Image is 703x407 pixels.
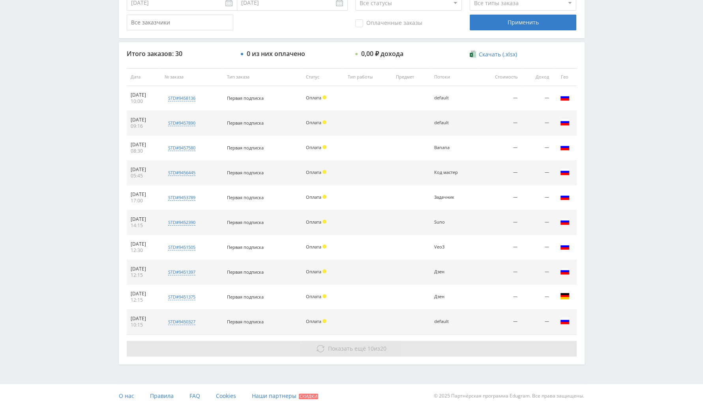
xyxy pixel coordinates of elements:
[380,345,386,352] span: 20
[521,136,553,161] td: —
[434,220,470,225] div: Suno
[560,217,570,226] img: rus.png
[131,272,157,278] div: 12:15
[299,394,318,399] span: Скидки
[434,245,470,250] div: Veo3
[227,294,264,300] span: Первая подписка
[560,316,570,326] img: rus.png
[131,166,157,173] div: [DATE]
[168,219,195,226] div: std#9452390
[477,86,521,111] td: —
[150,392,174,400] span: Правила
[470,15,576,30] div: Применить
[131,222,157,229] div: 14:15
[477,285,521,310] td: —
[227,219,264,225] span: Первая подписка
[131,316,157,322] div: [DATE]
[434,170,470,175] div: Код мастер
[470,50,476,58] img: xlsx
[521,68,553,86] th: Доход
[521,285,553,310] td: —
[355,19,422,27] span: Оплаченные заказы
[322,120,326,124] span: Холд
[306,169,321,175] span: Оплата
[131,291,157,297] div: [DATE]
[131,241,157,247] div: [DATE]
[252,392,296,400] span: Наши партнеры
[521,86,553,111] td: —
[322,170,326,174] span: Холд
[168,120,195,126] div: std#9457890
[223,68,302,86] th: Тип заказа
[434,319,470,324] div: default
[227,269,264,275] span: Первая подписка
[306,144,321,150] span: Оплата
[306,318,321,324] span: Оплата
[322,95,326,99] span: Холд
[328,345,386,352] span: из
[127,15,233,30] input: Все заказчики
[477,68,521,86] th: Стоимость
[477,210,521,235] td: —
[322,220,326,224] span: Холд
[477,235,521,260] td: —
[434,195,470,200] div: Задачник
[367,345,374,352] span: 10
[131,216,157,222] div: [DATE]
[479,51,517,58] span: Скачать (.xlsx)
[322,269,326,273] span: Холд
[168,95,195,101] div: std#9458136
[189,392,200,400] span: FAQ
[477,185,521,210] td: —
[306,119,321,125] span: Оплата
[227,170,264,175] span: Первая подписка
[477,111,521,136] td: —
[131,247,157,254] div: 12:30
[131,98,157,105] div: 10:00
[302,68,344,86] th: Статус
[477,136,521,161] td: —
[168,319,195,325] div: std#9450327
[131,173,157,179] div: 05:45
[392,68,430,86] th: Предмет
[434,294,470,299] div: Дзен
[560,167,570,177] img: rus.png
[131,148,157,154] div: 08:30
[227,95,264,101] span: Первая подписка
[227,194,264,200] span: Первая подписка
[306,293,321,299] span: Оплата
[553,68,577,86] th: Гео
[227,120,264,126] span: Первая подписка
[322,245,326,248] span: Холд
[131,191,157,198] div: [DATE]
[161,68,223,86] th: № заказа
[560,142,570,152] img: rus.png
[434,95,470,101] div: default
[306,194,321,200] span: Оплата
[216,392,236,400] span: Cookies
[560,118,570,127] img: rus.png
[322,145,326,149] span: Холд
[306,269,321,274] span: Оплата
[306,244,321,250] span: Оплата
[560,267,570,276] img: rus.png
[168,145,195,151] div: std#9457580
[306,95,321,101] span: Оплата
[168,194,195,201] div: std#9453789
[521,185,553,210] td: —
[477,260,521,285] td: —
[328,345,366,352] span: Показать ещё
[168,244,195,250] div: std#9451505
[131,117,157,123] div: [DATE]
[521,260,553,285] td: —
[168,170,195,176] div: std#9456445
[560,192,570,202] img: rus.png
[477,161,521,185] td: —
[168,269,195,275] div: std#9451397
[560,93,570,102] img: rus.png
[127,341,577,357] button: Показать ещё 10из20
[521,210,553,235] td: —
[521,111,553,136] td: —
[168,294,195,300] div: std#9451375
[131,142,157,148] div: [DATE]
